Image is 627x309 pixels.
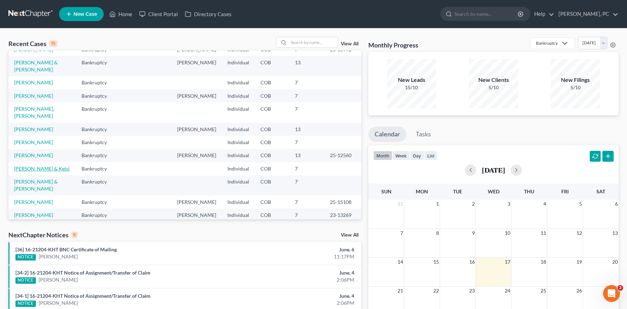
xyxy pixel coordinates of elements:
[222,162,255,175] td: Individual
[409,127,437,142] a: Tasks
[76,123,120,136] td: Bankruptcy
[246,246,354,253] div: June, 6
[410,151,424,160] button: day
[540,258,547,266] span: 18
[181,8,235,20] a: Directory Cases
[246,269,354,276] div: June, 4
[106,8,136,20] a: Home
[14,139,53,145] a: [PERSON_NAME]
[482,166,505,174] h2: [DATE]
[15,246,117,252] a: [36] 16-21204-KHT BNC Certificate of Mailing
[289,89,324,102] td: 7
[454,7,519,20] input: Search by name...
[416,188,428,194] span: Mon
[540,287,547,295] span: 25
[76,136,120,149] td: Bankruptcy
[618,285,623,291] span: 2
[172,208,222,228] td: [PERSON_NAME]
[596,188,605,194] span: Sat
[222,208,255,228] td: Individual
[289,208,324,228] td: 7
[76,175,120,195] td: Bankruptcy
[15,277,36,284] div: NOTICE
[255,123,289,136] td: COB
[136,8,181,20] a: Client Portal
[289,102,324,122] td: 7
[324,149,361,162] td: 25-12560
[471,200,476,208] span: 2
[289,37,338,47] input: Search by name...
[289,123,324,136] td: 13
[397,200,404,208] span: 31
[246,276,354,283] div: 2:06PM
[289,56,324,76] td: 13
[289,175,324,195] td: 7
[392,151,410,160] button: week
[255,89,289,102] td: COB
[471,229,476,237] span: 9
[612,258,619,266] span: 20
[435,200,440,208] span: 1
[576,287,583,295] span: 26
[14,106,54,119] a: [PERSON_NAME], [PERSON_NAME]
[555,8,618,20] a: [PERSON_NAME], PC
[14,212,53,218] a: [PERSON_NAME]
[504,287,511,295] span: 24
[172,89,222,102] td: [PERSON_NAME]
[222,175,255,195] td: Individual
[551,84,600,91] div: 5/10
[289,76,324,89] td: 7
[76,56,120,76] td: Bankruptcy
[578,200,583,208] span: 5
[387,76,436,84] div: New Leads
[324,208,361,228] td: 23-13269 JGR
[14,166,70,172] a: [PERSON_NAME] & Kelsi
[289,195,324,208] td: 7
[504,229,511,237] span: 10
[222,149,255,162] td: Individual
[433,287,440,295] span: 22
[255,149,289,162] td: COB
[289,149,324,162] td: 13
[540,229,547,237] span: 11
[222,89,255,102] td: Individual
[76,76,120,89] td: Bankruptcy
[400,229,404,237] span: 7
[469,84,518,91] div: 5/10
[255,195,289,208] td: COB
[255,208,289,228] td: COB
[255,76,289,89] td: COB
[14,59,58,72] a: [PERSON_NAME] & [PERSON_NAME]
[255,56,289,76] td: COB
[71,232,78,238] div: 6
[381,188,392,194] span: Sun
[222,123,255,136] td: Individual
[222,76,255,89] td: Individual
[603,285,620,302] iframe: Intercom live chat
[453,188,462,194] span: Tue
[172,195,222,208] td: [PERSON_NAME]
[341,233,358,238] a: View All
[368,127,406,142] a: Calendar
[172,123,222,136] td: [PERSON_NAME]
[76,89,120,102] td: Bankruptcy
[14,46,53,52] a: [PERSON_NAME]
[73,12,97,17] span: New Case
[14,152,53,158] a: [PERSON_NAME]
[255,162,289,175] td: COB
[341,41,358,46] a: View All
[469,76,518,84] div: New Clients
[424,151,438,160] button: list
[561,188,569,194] span: Fri
[15,293,150,299] a: [34-1] 16-21204-KHT Notice of Assignment/Transfer of Claim
[76,102,120,122] td: Bankruptcy
[39,253,78,260] a: [PERSON_NAME]
[255,102,289,122] td: COB
[289,162,324,175] td: 7
[246,300,354,307] div: 2:06PM
[14,79,53,85] a: [PERSON_NAME]
[373,151,392,160] button: month
[397,258,404,266] span: 14
[246,253,354,260] div: 11:17PM
[14,126,53,132] a: [PERSON_NAME]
